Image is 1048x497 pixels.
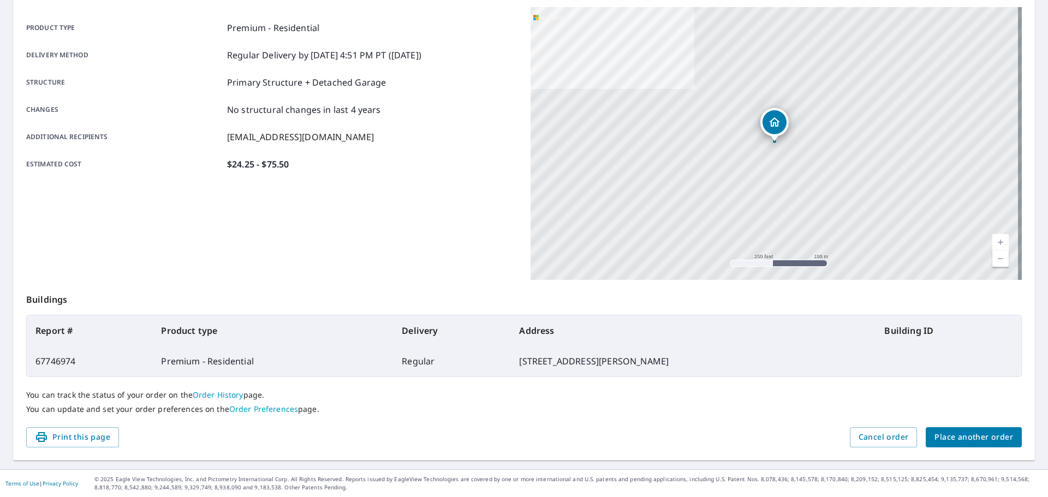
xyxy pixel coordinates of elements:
p: $24.25 - $75.50 [227,158,289,171]
p: Changes [26,103,223,116]
span: Place another order [934,430,1013,444]
td: 67746974 [27,346,152,376]
p: Buildings [26,280,1022,315]
th: Report # [27,315,152,346]
button: Print this page [26,427,119,447]
p: Additional recipients [26,130,223,143]
p: Estimated cost [26,158,223,171]
th: Building ID [876,315,1021,346]
td: Regular [393,346,510,376]
p: Delivery method [26,49,223,62]
p: Premium - Residential [227,21,319,34]
th: Product type [152,315,393,346]
p: © 2025 Eagle View Technologies, Inc. and Pictometry International Corp. All Rights Reserved. Repo... [94,475,1043,492]
button: Cancel order [850,427,918,447]
p: You can track the status of your order on the page. [26,390,1022,400]
p: No structural changes in last 4 years [227,103,381,116]
th: Delivery [393,315,510,346]
a: Order Preferences [229,404,298,414]
p: Product type [26,21,223,34]
a: Current Level 17, Zoom Out [992,250,1009,267]
p: | [5,480,78,487]
td: [STREET_ADDRESS][PERSON_NAME] [510,346,876,376]
p: [EMAIL_ADDRESS][DOMAIN_NAME] [227,130,374,143]
a: Privacy Policy [43,480,78,487]
td: Premium - Residential [152,346,393,376]
p: You can update and set your order preferences on the page. [26,404,1022,414]
span: Cancel order [859,430,909,444]
a: Current Level 17, Zoom In [992,234,1009,250]
p: Structure [26,76,223,89]
th: Address [510,315,876,346]
a: Order History [193,390,243,400]
p: Regular Delivery by [DATE] 4:51 PM PT ([DATE]) [227,49,421,62]
button: Place another order [926,427,1022,447]
a: Terms of Use [5,480,39,487]
span: Print this page [35,430,110,444]
p: Primary Structure + Detached Garage [227,76,386,89]
div: Dropped pin, building 1, Residential property, 10128 Zapata Ave San Diego, CA 92126 [760,108,789,142]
